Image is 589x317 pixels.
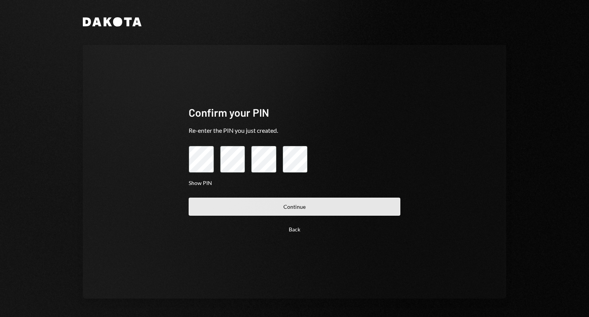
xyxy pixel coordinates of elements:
button: Back [189,220,400,238]
button: Continue [189,198,400,216]
input: pin code 1 of 4 [189,146,214,173]
input: pin code 4 of 4 [283,146,308,173]
input: pin code 2 of 4 [220,146,245,173]
button: Show PIN [189,180,212,187]
div: Re-enter the PIN you just created. [189,126,400,135]
input: pin code 3 of 4 [251,146,276,173]
div: Confirm your PIN [189,105,400,120]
